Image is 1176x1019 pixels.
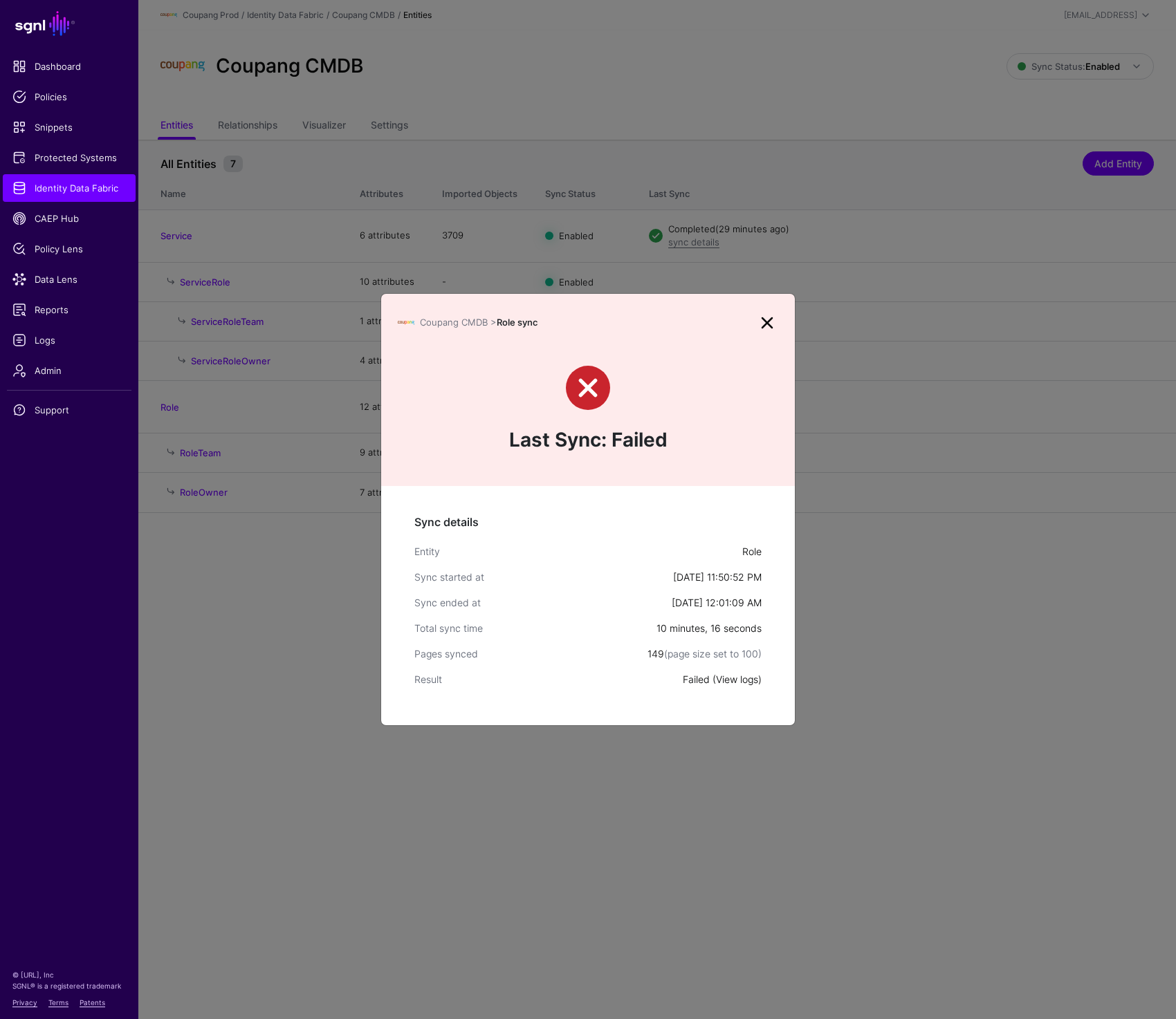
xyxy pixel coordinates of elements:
div: [DATE] 11:50:52 PM [673,570,762,584]
div: Total sync time [414,621,656,635]
span: (page size set to 100) [664,648,762,660]
span: Coupang CMDB > [420,317,497,328]
div: Entity [414,544,742,559]
h3: Role sync [420,317,756,328]
div: [DATE] 12:01:09 AM [672,595,762,610]
h4: Last Sync: Failed [398,427,778,454]
div: Pages synced [414,646,647,661]
div: 10 minutes, 16 seconds [656,621,762,635]
div: Sync started at [414,570,673,584]
img: svg+xml;base64,PHN2ZyBpZD0iTG9nbyIgeG1sbnM9Imh0dHA6Ly93d3cudzMub3JnLzIwMDAvc3ZnIiB3aWR0aD0iMTIxLj... [398,315,414,331]
div: 149 [647,646,762,661]
div: Failed ( ) [683,672,762,686]
div: Sync ended at [414,595,672,610]
div: Role [742,544,762,559]
h5: Sync details [414,514,762,530]
div: Result [414,672,683,686]
a: View logs [716,673,758,685]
